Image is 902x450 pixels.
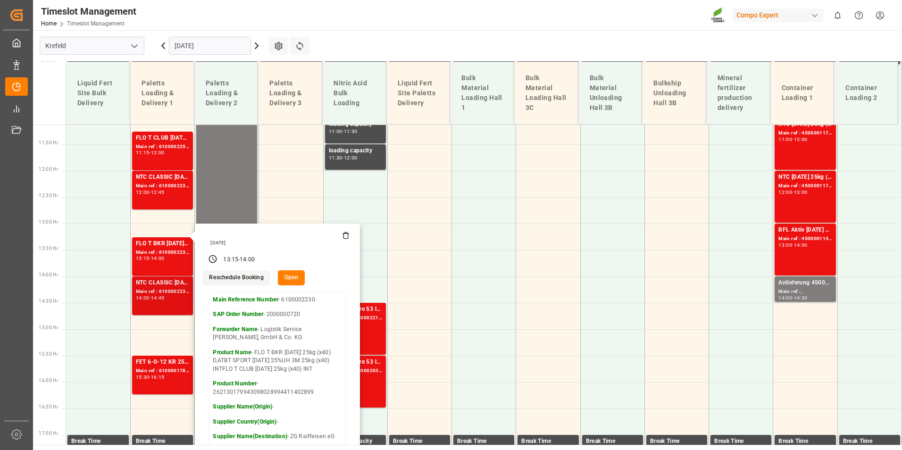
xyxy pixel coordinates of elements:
div: - [342,129,343,133]
p: - ZG Raiffeisen eG [213,433,342,441]
div: 13:00 [778,243,792,247]
p: - FLO T BKR [DATE] 25kg (x40) D,ATBT SPORT [DATE] 25%UH 3M 25kg (x40) INTFLO T CLUB [DATE] 25kg (... [213,349,342,374]
div: 13:00 [794,190,808,194]
div: Paletts Loading & Delivery 3 [266,75,314,112]
div: 12:00 [136,190,150,194]
p: - Logistik Service [PERSON_NAME], GmbH & Co. KG [213,325,342,342]
strong: Supplier Name(Destination) [213,433,287,440]
div: 14:00 [778,296,792,300]
div: 11:15 [136,150,150,155]
button: Reschedule Booking [202,270,270,285]
strong: Main Reference Number [213,296,278,303]
div: Main ref : 6100002230, 2000000720 [136,249,189,257]
div: Paletts Loading & Delivery 2 [202,75,251,112]
div: 15:30 [136,375,150,379]
span: 16:00 Hr [39,378,58,383]
button: open menu [127,39,141,53]
div: 12:00 [778,190,792,194]
img: Screenshot%202023-09-29%20at%2010.02.21.png_1712312052.png [711,7,726,24]
div: FET 6-0-12 KR 25kg (x40) EN MTOFLO T PERM [DATE] 25kg (x42) WWBFL AKTIV [DATE] SL 10L (x60) EN,GR [136,358,189,367]
p: - [213,403,342,411]
strong: SAP Order Number [213,311,263,317]
div: NTC CLASSIC [DATE]+3+TE 1200kg BB [136,173,189,182]
span: 13:30 Hr [39,246,58,251]
div: Liquid Fert Site Paletts Delivery [394,75,443,112]
div: 11:00 [778,137,792,142]
strong: Forwarder Name [213,326,258,333]
div: Bulkship Unloading Hall 3B [650,75,698,112]
div: 14:00 [151,256,165,260]
div: Break Time [650,437,703,446]
div: - [150,150,151,155]
span: 15:00 Hr [39,325,58,330]
div: - [342,156,343,160]
span: 14:00 Hr [39,272,58,277]
p: - 6100002230 [213,296,342,304]
div: Container Loading 1 [778,79,827,107]
button: Compo Expert [733,6,827,24]
div: Main ref : 4500001141, 2000001159 [778,235,832,243]
div: Liquid Fert Site Bulk Delivery [74,75,122,112]
div: NTC [DATE] 25kg (x42) INT MTO [778,173,832,182]
div: Break Time [778,437,832,446]
div: Paletts Loading & Delivery 1 [138,75,186,112]
div: - [792,190,793,194]
div: Bulk Material Loading Hall 3C [522,69,570,117]
div: Break Time [457,437,510,446]
div: 14:30 [794,296,808,300]
div: Bulk Material Unloading Hall 3B [586,69,635,117]
span: 12:00 Hr [39,167,58,172]
div: Main ref : , [778,288,832,296]
div: 11:00 [329,129,342,133]
span: 16:30 Hr [39,404,58,409]
div: - [150,375,151,379]
span: 17:00 Hr [39,431,58,436]
span: 11:30 Hr [39,140,58,145]
div: 11:30 [344,129,358,133]
div: - [792,296,793,300]
div: Break Time [714,437,768,446]
div: Anlieferung 4500005972 [778,278,832,288]
div: 13:15 [136,256,150,260]
strong: Supplier Name(Origin) [213,403,272,410]
div: 14:00 [136,296,150,300]
div: Main ref : 4500001173, 2000001248 [778,129,832,137]
div: 12:00 [151,150,165,155]
div: 14:45 [151,296,165,300]
div: Break Time [843,437,896,446]
div: [DATE] [207,240,350,246]
strong: Product Name [213,349,251,356]
input: Type to search/select [40,37,144,55]
p: - 262130179943098028994411402899 [213,380,342,396]
div: NTC CLASSIC [DATE]+3+TE 1200kg BB [136,278,189,288]
div: Break Time [586,437,639,446]
div: Main ref : 6100002238, 2000001528 [136,288,189,296]
div: Break Time [71,437,125,446]
div: 11:30 [329,156,342,160]
div: - [238,256,240,264]
div: Main ref : 6100002237, 2000001528 [136,182,189,190]
a: Home [41,20,57,27]
div: - [150,296,151,300]
div: 12:00 [344,156,358,160]
button: Open [278,270,305,285]
div: - [792,137,793,142]
div: - [150,256,151,260]
strong: Supplier Country(Origin) [213,418,276,425]
div: Break Time [136,437,189,446]
p: - 2000000720 [213,310,342,319]
div: 14:00 [794,243,808,247]
div: 13:15 [223,256,238,264]
div: Bulk Material Loading Hall 1 [458,69,506,117]
div: FLO T CLUB [DATE] 25kg (x40) INT [136,133,189,143]
input: DD.MM.YYYY [169,37,251,55]
div: loading capacity [329,146,382,156]
div: Main ref : 6100001786, 2000000979 [136,367,189,375]
span: 12:30 Hr [39,193,58,198]
div: Compo Expert [733,8,823,22]
div: BFL Aktiv [DATE] SL 200L (x4) DEBFL Aktiv [DATE] SL 200L (x4) DE;BFL Ca SL 200L (x4) CL,ES,LAT MTO [778,225,832,235]
div: 12:00 [794,137,808,142]
div: Nitric Acid Bulk Loading [330,75,378,112]
div: Main ref : 4500001172, 2000001248 [778,182,832,190]
div: Mineral fertilizer production delivery [714,69,762,117]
